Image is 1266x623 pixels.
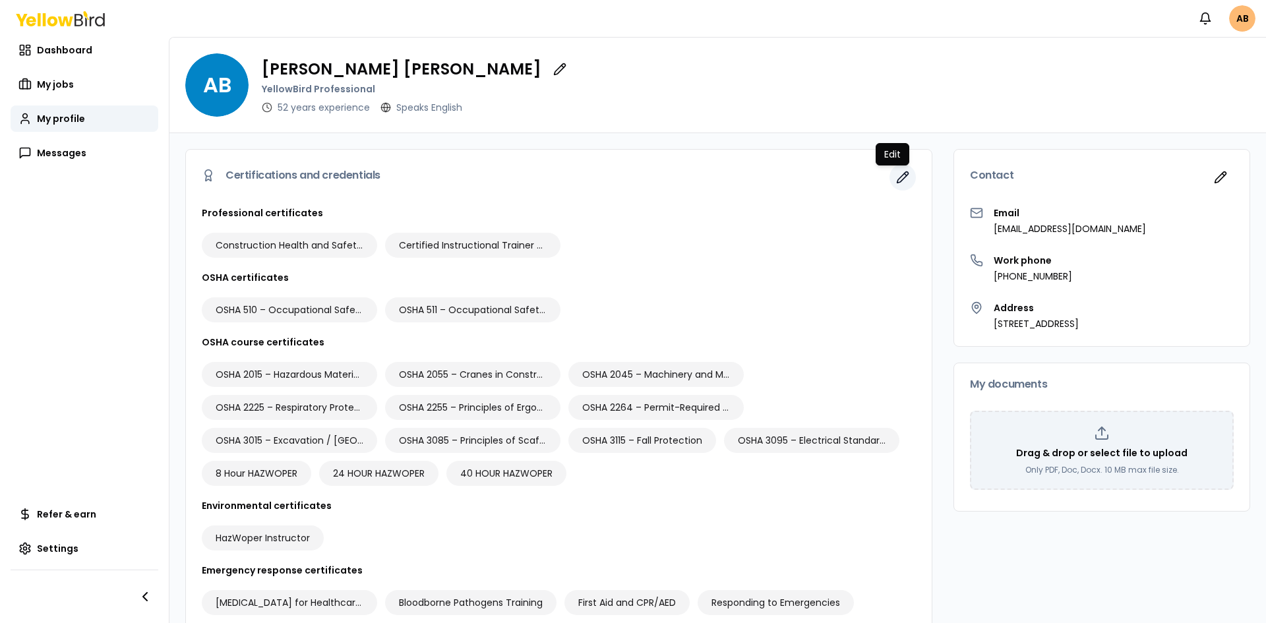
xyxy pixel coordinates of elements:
p: Edit [884,148,901,161]
span: My jobs [37,78,74,91]
h3: OSHA course certificates [202,336,916,349]
a: Refer & earn [11,501,158,527]
h3: Email [994,206,1146,220]
div: Construction Health and Safety Technician (CHST) [202,233,377,258]
p: Drag & drop or select file to upload [1016,446,1188,460]
p: YellowBird Professional [262,82,573,96]
span: OSHA 3115 – Fall Protection [582,434,702,447]
span: OSHA 2015 – Hazardous Materials [216,368,363,381]
a: My jobs [11,71,158,98]
span: OSHA 3095 – Electrical Standards (Low Voltage – Federal) [738,434,886,447]
p: [PERSON_NAME] [PERSON_NAME] [262,61,541,77]
div: Certified Instructional Trainer (CIT) [385,233,560,258]
span: 24 HOUR HAZWOPER [333,467,425,480]
span: 8 Hour HAZWOPER [216,467,297,480]
span: My documents [970,379,1047,390]
h3: Address [994,301,1079,314]
span: Settings [37,542,78,555]
span: AB [1229,5,1255,32]
span: Messages [37,146,86,160]
div: Responding to Emergencies [698,590,854,615]
span: [MEDICAL_DATA] for Healthcare Providers [216,596,363,609]
p: [STREET_ADDRESS] [994,317,1079,330]
span: OSHA 2255 – Principles of Ergonomics [399,401,547,414]
span: First Aid and CPR/AED [578,596,676,609]
span: HazWoper Instructor [216,531,310,545]
p: 52 years experience [278,101,370,114]
a: Dashboard [11,37,158,63]
span: AB [185,53,249,117]
span: Dashboard [37,44,92,57]
span: Contact [970,170,1013,181]
div: OSHA 2015 – Hazardous Materials [202,362,377,387]
span: OSHA 2264 – Permit-Required Confined Space Entry [582,401,730,414]
span: OSHA 2055 – Cranes in Construction [399,368,547,381]
div: OSHA 3015 – Excavation / Trenching and Soil Mechanics [202,428,377,453]
span: OSHA 3085 – Principles of Scaffolding [399,434,547,447]
a: Settings [11,535,158,562]
h3: OSHA certificates [202,271,916,284]
p: [PHONE_NUMBER] [994,270,1072,283]
div: OSHA 2255 – Principles of Ergonomics [385,395,560,420]
h3: Emergency response certificates [202,564,916,577]
span: OSHA 3015 – Excavation / [GEOGRAPHIC_DATA] and Soil Mechanics [216,434,363,447]
span: Responding to Emergencies [711,596,840,609]
div: First Aid and CPR/AED [564,590,690,615]
span: Certified Instructional Trainer (CIT) [399,239,547,252]
div: OSHA 3095 – Electrical Standards (Low Voltage – Federal) [724,428,899,453]
span: OSHA 510 – Occupational Safety & Health Standards for the Construction Industry (30-Hour) [216,303,363,316]
div: Drag & drop or select file to uploadOnly PDF, Doc, Docx. 10 MB max file size. [970,411,1234,490]
span: 40 HOUR HAZWOPER [460,467,553,480]
div: OSHA 2045 – Machinery and Machine Guarding Standards [568,362,744,387]
div: OSHA 511 – Occupational Safety & Health Standards for General Industry (30-Hour) [385,297,560,322]
div: OSHA 3085 – Principles of Scaffolding [385,428,560,453]
p: Speaks English [396,101,462,114]
span: OSHA 2225 – Respiratory Protection [216,401,363,414]
p: [EMAIL_ADDRESS][DOMAIN_NAME] [994,222,1146,235]
div: HazWoper Instructor [202,525,324,550]
span: Refer & earn [37,508,96,521]
h3: Work phone [994,254,1072,267]
div: Basic Life Support for Healthcare Providers [202,590,377,615]
h3: Environmental certificates [202,499,916,512]
a: My profile [11,105,158,132]
div: Bloodborne Pathogens Training [385,590,557,615]
span: OSHA 2045 – Machinery and Machine Guarding Standards [582,368,730,381]
div: OSHA 510 – Occupational Safety & Health Standards for the Construction Industry (30-Hour) [202,297,377,322]
div: 40 HOUR HAZWOPER [446,461,566,486]
a: Messages [11,140,158,166]
span: Construction Health and Safety Technician (CHST) [216,239,363,252]
div: 8 Hour HAZWOPER [202,461,311,486]
h3: Professional certificates [202,206,916,220]
span: Bloodborne Pathogens Training [399,596,543,609]
div: OSHA 2264 – Permit-Required Confined Space Entry [568,395,744,420]
p: Only PDF, Doc, Docx. 10 MB max file size. [1025,465,1179,475]
div: 24 HOUR HAZWOPER [319,461,438,486]
div: OSHA 2225 – Respiratory Protection [202,395,377,420]
span: My profile [37,112,85,125]
span: Certifications and credentials [226,170,380,181]
div: OSHA 2055 – Cranes in Construction [385,362,560,387]
div: OSHA 3115 – Fall Protection [568,428,716,453]
span: OSHA 511 – Occupational Safety & Health Standards for General Industry (30-Hour) [399,303,547,316]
